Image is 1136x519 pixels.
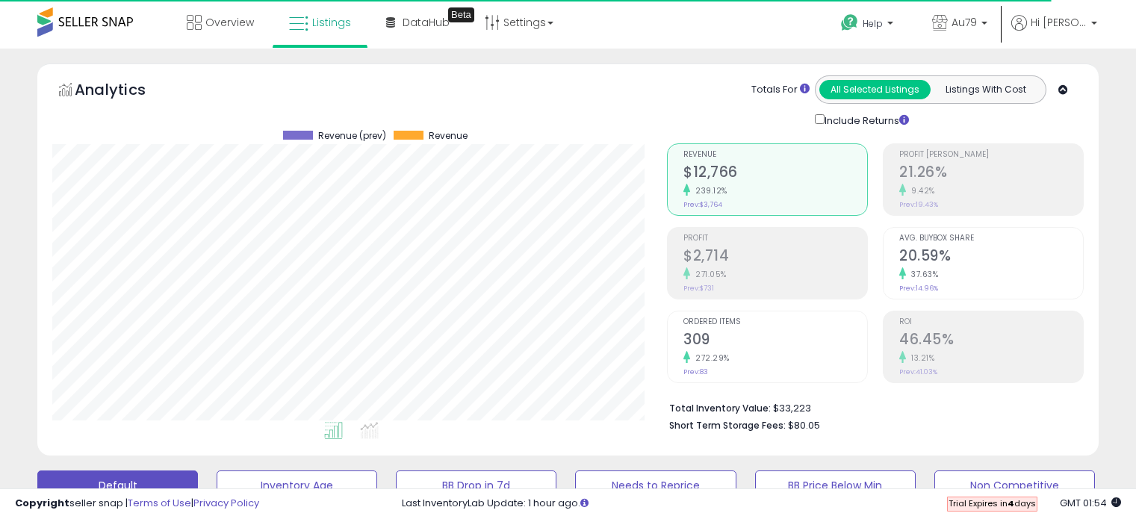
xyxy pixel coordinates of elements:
[1031,15,1087,30] span: Hi [PERSON_NAME]
[819,80,931,99] button: All Selected Listings
[217,470,377,500] button: Inventory Age
[899,200,938,209] small: Prev: 19.43%
[934,470,1095,500] button: Non Competitive
[683,247,867,267] h2: $2,714
[448,7,474,22] div: Tooltip anchor
[37,470,198,500] button: Default
[863,17,883,30] span: Help
[690,185,727,196] small: 239.12%
[205,15,254,30] span: Overview
[899,234,1083,243] span: Avg. Buybox Share
[683,318,867,326] span: Ordered Items
[906,269,938,280] small: 37.63%
[1060,496,1121,510] span: 2025-10-6 01:54 GMT
[899,367,937,376] small: Prev: 41.03%
[15,497,259,511] div: seller snap | |
[804,111,927,128] div: Include Returns
[906,185,935,196] small: 9.42%
[318,131,386,141] span: Revenue (prev)
[403,15,450,30] span: DataHub
[683,200,722,209] small: Prev: $3,764
[899,151,1083,159] span: Profit [PERSON_NAME]
[788,418,820,432] span: $80.05
[930,80,1041,99] button: Listings With Cost
[755,470,916,500] button: BB Price Below Min
[429,131,468,141] span: Revenue
[690,352,730,364] small: 272.29%
[669,398,1073,416] li: $33,223
[75,79,175,104] h5: Analytics
[899,247,1083,267] h2: 20.59%
[683,284,714,293] small: Prev: $731
[899,284,938,293] small: Prev: 14.96%
[1011,15,1097,49] a: Hi [PERSON_NAME]
[396,470,556,500] button: BB Drop in 7d
[949,497,1036,509] span: Trial Expires in days
[751,83,810,97] div: Totals For
[193,496,259,510] a: Privacy Policy
[829,2,908,49] a: Help
[683,151,867,159] span: Revenue
[952,15,977,30] span: Au79
[15,496,69,510] strong: Copyright
[402,497,1121,511] div: Last InventoryLab Update: 1 hour ago.
[906,352,934,364] small: 13.21%
[899,318,1083,326] span: ROI
[899,164,1083,184] h2: 21.26%
[683,367,708,376] small: Prev: 83
[683,164,867,184] h2: $12,766
[683,331,867,351] h2: 309
[1008,497,1014,509] b: 4
[312,15,351,30] span: Listings
[683,234,867,243] span: Profit
[899,331,1083,351] h2: 46.45%
[690,269,727,280] small: 271.05%
[575,470,736,500] button: Needs to Reprice
[128,496,191,510] a: Terms of Use
[840,13,859,32] i: Get Help
[669,402,771,414] b: Total Inventory Value:
[669,419,786,432] b: Short Term Storage Fees:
